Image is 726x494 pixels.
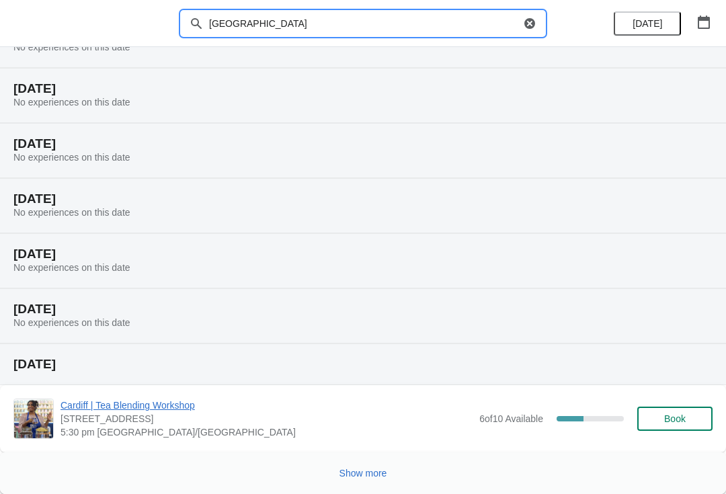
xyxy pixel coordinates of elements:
button: Book [637,407,713,431]
h2: [DATE] [13,137,713,151]
span: [STREET_ADDRESS] [61,412,473,425]
span: 6 of 10 Available [479,413,543,424]
span: No experiences on this date [13,207,130,218]
span: No experiences on this date [13,97,130,108]
span: Cardiff | Tea Blending Workshop [61,399,473,412]
span: No experiences on this date [13,152,130,163]
h2: [DATE] [13,247,713,261]
img: Cardiff | Tea Blending Workshop | 1-3 Royal Arcade, Cardiff CF10 1AE, UK | 5:30 pm Europe/London [14,399,53,438]
span: Show more [339,468,387,479]
button: [DATE] [614,11,681,36]
button: Show more [334,461,393,485]
span: No experiences on this date [13,42,130,52]
h2: [DATE] [13,358,713,371]
button: Clear [523,17,536,30]
input: Search [208,11,520,36]
span: [DATE] [633,18,662,29]
span: No experiences on this date [13,317,130,328]
h2: [DATE] [13,302,713,316]
h2: [DATE] [13,192,713,206]
span: 5:30 pm [GEOGRAPHIC_DATA]/[GEOGRAPHIC_DATA] [61,425,473,439]
h2: [DATE] [13,82,713,95]
span: Book [664,413,686,424]
span: No experiences on this date [13,262,130,273]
